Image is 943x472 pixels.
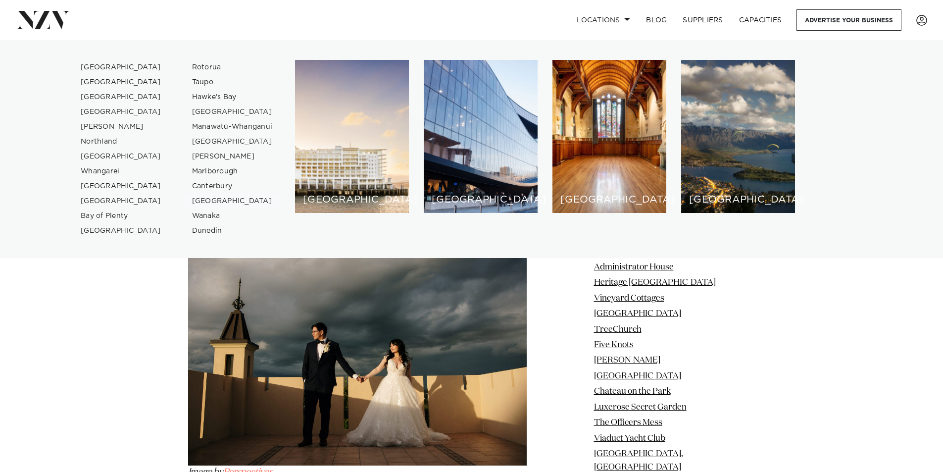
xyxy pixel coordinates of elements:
[560,195,658,205] h6: [GEOGRAPHIC_DATA]
[184,105,281,119] a: [GEOGRAPHIC_DATA]
[73,179,169,194] a: [GEOGRAPHIC_DATA]
[594,325,642,333] a: TreeChurch
[594,419,662,427] a: The Officers Mess
[552,60,666,213] a: Christchurch venues [GEOGRAPHIC_DATA]
[594,310,681,318] a: [GEOGRAPHIC_DATA]
[594,387,671,396] a: Chateau on the Park
[184,90,281,105] a: Hawke's Bay
[16,11,70,29] img: nzv-logo.png
[184,119,281,134] a: Manawatū-Whanganui
[594,263,674,271] a: Administrator House
[594,356,660,365] a: [PERSON_NAME]
[184,164,281,179] a: Marlborough
[295,60,409,213] a: Auckland venues [GEOGRAPHIC_DATA]
[184,223,281,238] a: Dunedin
[569,9,638,31] a: Locations
[731,9,790,31] a: Capacities
[424,60,538,213] a: Wellington venues [GEOGRAPHIC_DATA]
[184,209,281,223] a: Wanaka
[73,223,169,238] a: [GEOGRAPHIC_DATA]
[594,294,664,303] a: Vineyard Cottages
[594,372,681,380] a: [GEOGRAPHIC_DATA]
[73,75,169,90] a: [GEOGRAPHIC_DATA]
[73,119,169,134] a: [PERSON_NAME]
[73,194,169,209] a: [GEOGRAPHIC_DATA]
[73,134,169,149] a: Northland
[638,9,675,31] a: BLOG
[184,179,281,194] a: Canterbury
[689,195,787,205] h6: [GEOGRAPHIC_DATA]
[73,149,169,164] a: [GEOGRAPHIC_DATA]
[184,134,281,149] a: [GEOGRAPHIC_DATA]
[73,60,169,75] a: [GEOGRAPHIC_DATA]
[184,149,281,164] a: [PERSON_NAME]
[73,164,169,179] a: Whangarei
[184,60,281,75] a: Rotorua
[184,194,281,209] a: [GEOGRAPHIC_DATA]
[681,60,795,213] a: Queenstown venues [GEOGRAPHIC_DATA]
[594,341,634,349] a: Five Knots
[303,195,401,205] h6: [GEOGRAPHIC_DATA]
[73,90,169,105] a: [GEOGRAPHIC_DATA]
[675,9,731,31] a: SUPPLIERS
[594,434,665,443] a: Viaduct Yacht Club
[73,209,169,223] a: Bay of Plenty
[594,278,716,287] a: Heritage [GEOGRAPHIC_DATA]
[73,105,169,119] a: [GEOGRAPHIC_DATA]
[594,403,687,412] a: Luxerose Secret Garden
[184,75,281,90] a: Taupo
[594,450,683,471] a: [GEOGRAPHIC_DATA], [GEOGRAPHIC_DATA]
[796,9,901,31] a: Advertise your business
[432,195,530,205] h6: [GEOGRAPHIC_DATA]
